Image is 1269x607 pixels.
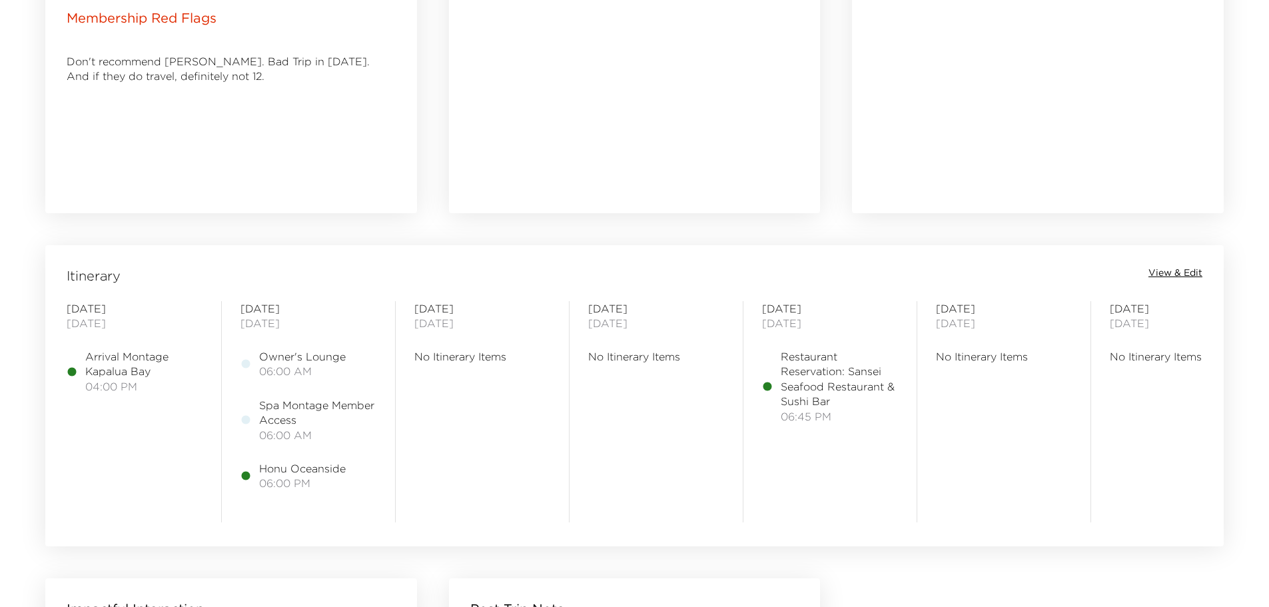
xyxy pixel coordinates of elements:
p: Don't recommend [PERSON_NAME]. Bad Trip in [DATE]. And if they do travel, definitely not 12. [67,54,396,84]
span: No Itinerary Items [936,349,1072,364]
span: 06:00 PM [259,476,346,490]
span: [DATE] [1110,301,1246,316]
span: Owner's Lounge [259,349,346,364]
span: 06:00 AM [259,428,376,442]
span: Arrival Montage Kapalua Bay [85,349,203,379]
span: [DATE] [936,316,1072,330]
span: Itinerary [67,267,121,285]
span: [DATE] [588,301,724,316]
span: Restaurant Reservation: Sansei Seafood Restaurant & Sushi Bar [781,349,898,409]
span: [DATE] [762,301,898,316]
span: No Itinerary Items [1110,349,1246,364]
span: [DATE] [67,301,203,316]
button: View & Edit [1148,267,1202,280]
span: Spa Montage Member Access [259,398,376,428]
span: No Itinerary Items [588,349,724,364]
span: [DATE] [240,301,376,316]
span: Honu Oceanside [259,461,346,476]
span: [DATE] [67,316,203,330]
span: [DATE] [414,301,550,316]
span: 04:00 PM [85,379,203,394]
span: [DATE] [588,316,724,330]
span: [DATE] [936,301,1072,316]
span: [DATE] [1110,316,1246,330]
p: Membership Red Flags [67,9,216,27]
span: No Itinerary Items [414,349,550,364]
span: [DATE] [762,316,898,330]
span: [DATE] [414,316,550,330]
span: 06:45 PM [781,409,898,424]
span: 06:00 AM [259,364,346,378]
span: [DATE] [240,316,376,330]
